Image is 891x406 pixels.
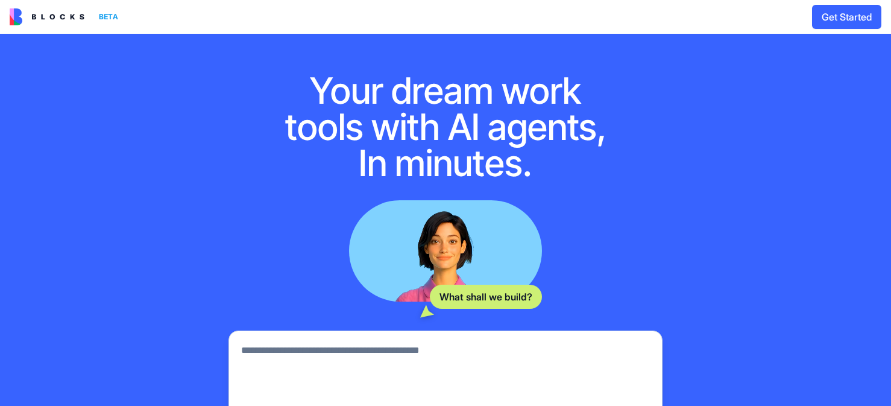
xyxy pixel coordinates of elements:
[10,8,123,25] a: BETA
[272,72,619,181] h1: Your dream work tools with AI agents, In minutes.
[812,5,881,29] button: Get Started
[94,8,123,25] div: BETA
[430,285,542,309] div: What shall we build?
[10,8,84,25] img: logo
